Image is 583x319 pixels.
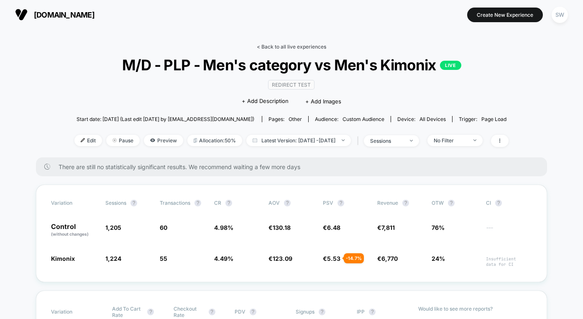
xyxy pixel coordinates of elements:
span: 5.53 [327,255,340,262]
span: --- [486,225,532,237]
button: ? [250,309,256,315]
span: 130.18 [273,224,291,231]
span: AOV [268,200,280,206]
span: There are still no statistically significant results. We recommend waiting a few more days [59,163,530,170]
span: OTW [432,200,478,206]
span: Signups [296,309,315,315]
span: Page Load [481,116,506,122]
img: calendar [253,138,257,142]
div: Audience: [315,116,384,122]
img: end [113,138,117,142]
img: edit [81,138,85,142]
button: ? [319,309,325,315]
img: end [410,140,413,141]
p: Control [51,223,97,237]
span: 6,770 [381,255,398,262]
p: Would like to see more reports? [418,306,532,312]
span: Device: [391,116,452,122]
button: ? [147,309,154,315]
span: € [323,255,340,262]
button: ? [448,200,455,206]
div: sessions [370,138,404,144]
span: Checkout Rate [174,306,205,318]
p: LIVE [440,61,461,70]
span: Pause [106,135,140,146]
button: ? [130,200,137,206]
button: ? [369,309,376,315]
span: Redirect Test [268,80,315,90]
span: 60 [160,224,167,231]
span: Transactions [160,200,190,206]
button: ? [495,200,502,206]
span: M/D - PLP - Men's category vs Men's Kimonix [96,56,487,74]
span: PDV [235,309,245,315]
button: Create New Experience [467,8,543,22]
span: PSV [323,200,333,206]
img: end [473,139,476,141]
span: Revenue [377,200,398,206]
span: € [268,255,292,262]
span: 7,811 [381,224,395,231]
button: ? [194,200,201,206]
button: [DOMAIN_NAME] [13,8,97,21]
span: other [289,116,302,122]
span: 76% [432,224,445,231]
span: 4.98 % [214,224,233,231]
span: Preview [144,135,183,146]
span: [DOMAIN_NAME] [34,10,95,19]
span: Kimonix [51,255,75,262]
span: Variation [51,306,97,318]
span: all devices [419,116,446,122]
button: ? [338,200,344,206]
img: rebalance [194,138,197,143]
span: € [377,255,398,262]
button: ? [402,200,409,206]
span: CI [486,200,532,206]
span: 4.49 % [214,255,233,262]
span: (without changes) [51,232,89,237]
span: CR [214,200,221,206]
span: Sessions [105,200,126,206]
img: end [342,139,345,141]
span: + Add Description [242,97,289,105]
span: € [377,224,395,231]
span: IPP [357,309,365,315]
span: Allocation: 50% [187,135,242,146]
span: 1,224 [105,255,121,262]
span: + Add Images [305,98,341,105]
div: SW [552,7,568,23]
span: Custom Audience [343,116,384,122]
span: € [268,224,291,231]
span: 123.09 [273,255,292,262]
span: | [355,135,364,147]
span: € [323,224,340,231]
span: Edit [74,135,102,146]
div: Trigger: [459,116,506,122]
span: Variation [51,200,97,206]
span: Add To Cart Rate [112,306,143,318]
a: < Back to all live experiences [257,44,326,50]
button: SW [549,6,570,23]
span: 1,205 [105,224,121,231]
img: Visually logo [15,8,28,21]
div: Pages: [268,116,302,122]
span: 55 [160,255,167,262]
div: No Filter [434,137,467,144]
span: Insufficient data for CI [486,256,532,267]
div: - 14.7 % [344,253,364,263]
button: ? [284,200,291,206]
span: 6.48 [327,224,340,231]
span: Latest Version: [DATE] - [DATE] [246,135,351,146]
span: Start date: [DATE] (Last edit [DATE] by [EMAIL_ADDRESS][DOMAIN_NAME]) [77,116,254,122]
button: ? [225,200,232,206]
button: ? [209,309,215,315]
span: 24% [432,255,445,262]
